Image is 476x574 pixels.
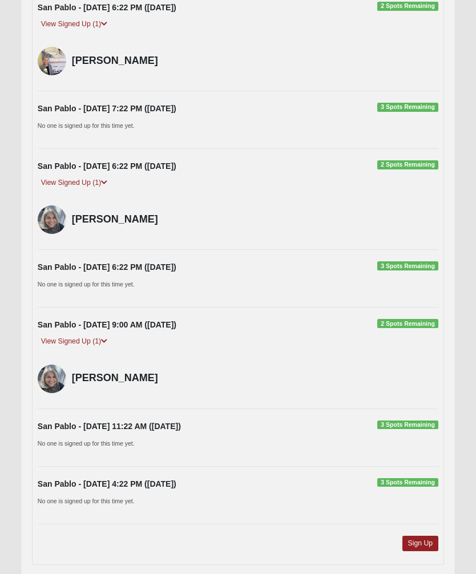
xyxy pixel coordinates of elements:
[377,319,438,328] span: 2 Spots Remaining
[72,55,438,67] h4: [PERSON_NAME]
[377,160,438,169] span: 2 Spots Remaining
[72,213,438,226] h4: [PERSON_NAME]
[38,161,176,171] strong: San Pablo - [DATE] 6:22 PM ([DATE])
[377,261,438,270] span: 3 Spots Remaining
[38,422,181,431] strong: San Pablo - [DATE] 11:22 AM ([DATE])
[377,2,438,11] span: 2 Spots Remaining
[38,365,66,393] img: Denny Torres
[38,3,176,12] strong: San Pablo - [DATE] 6:22 PM ([DATE])
[38,205,66,234] img: Denny Torres
[377,478,438,487] span: 3 Spots Remaining
[38,47,66,75] img: Minna Strickland
[38,335,111,347] a: View Signed Up (1)
[38,177,111,189] a: View Signed Up (1)
[38,479,176,488] strong: San Pablo - [DATE] 4:22 PM ([DATE])
[377,421,438,430] span: 3 Spots Remaining
[402,536,439,551] a: Sign Up
[38,498,135,504] small: No one is signed up for this time yet.
[38,262,176,272] strong: San Pablo - [DATE] 6:22 PM ([DATE])
[377,103,438,112] span: 3 Spots Remaining
[72,372,438,385] h4: [PERSON_NAME]
[38,122,135,129] small: No one is signed up for this time yet.
[38,104,176,113] strong: San Pablo - [DATE] 7:22 PM ([DATE])
[38,281,135,288] small: No one is signed up for this time yet.
[38,18,111,30] a: View Signed Up (1)
[38,320,176,329] strong: San Pablo - [DATE] 9:00 AM ([DATE])
[38,440,135,447] small: No one is signed up for this time yet.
